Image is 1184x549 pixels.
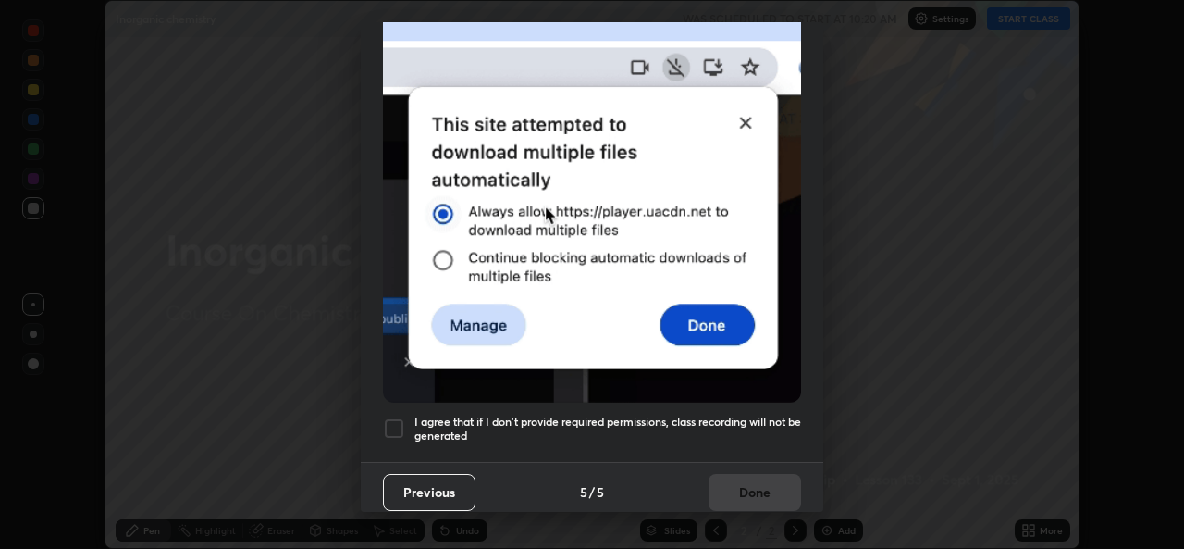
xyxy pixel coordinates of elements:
h4: 5 [597,482,604,502]
h5: I agree that if I don't provide required permissions, class recording will not be generated [414,415,801,443]
button: Previous [383,474,475,511]
h4: / [589,482,595,502]
h4: 5 [580,482,587,502]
